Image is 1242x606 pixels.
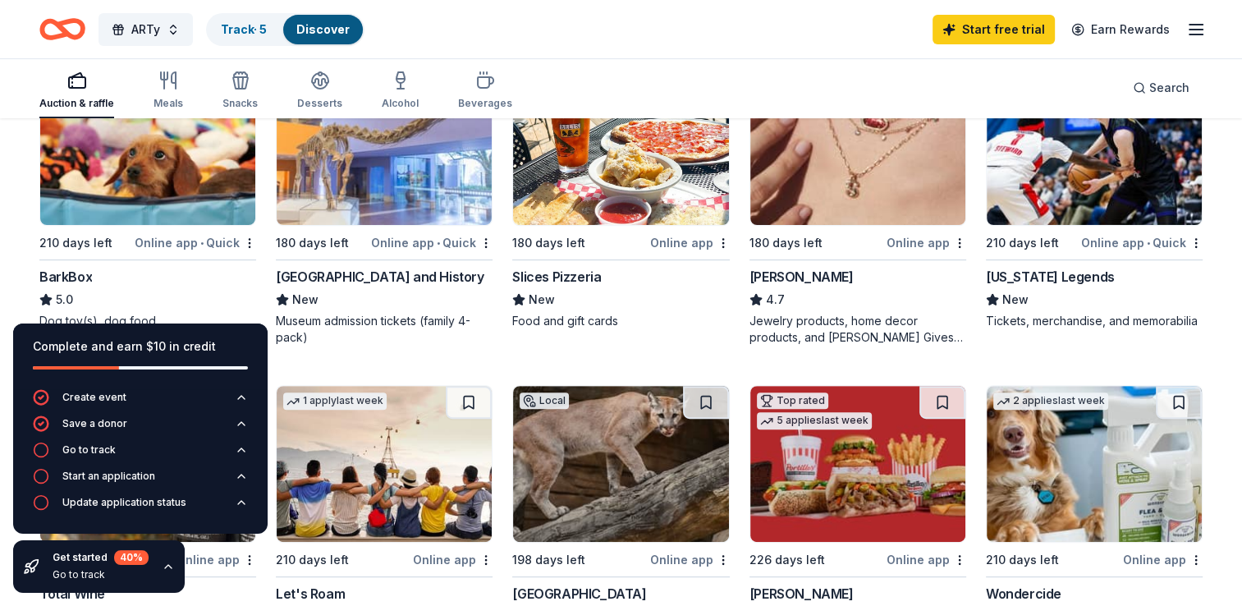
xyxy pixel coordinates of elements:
[750,386,965,542] img: Image for Portillo's
[200,236,204,250] span: •
[276,68,493,346] a: Image for Fort Worth Museum of Science and HistoryLocal180 days leftOnline app•Quick[GEOGRAPHIC_D...
[749,550,825,570] div: 226 days left
[33,389,248,415] button: Create event
[382,97,419,110] div: Alcohol
[114,550,149,565] div: 40 %
[458,97,512,110] div: Beverages
[292,290,319,310] span: New
[987,69,1202,225] img: Image for Texas Legends
[371,232,493,253] div: Online app Quick
[1120,71,1203,104] button: Search
[131,20,160,39] span: ARTy
[887,549,966,570] div: Online app
[1061,15,1180,44] a: Earn Rewards
[62,470,155,483] div: Start an application
[512,68,729,329] a: Image for Slices Pizzeria180 days leftOnline appSlices PizzeriaNewFood and gift cards
[512,233,585,253] div: 180 days left
[1123,549,1203,570] div: Online app
[1147,236,1150,250] span: •
[39,64,114,118] button: Auction & raffle
[766,290,785,310] span: 4.7
[986,267,1115,287] div: [US_STATE] Legends
[206,13,364,46] button: Track· 5Discover
[33,442,248,468] button: Go to track
[512,267,601,287] div: Slices Pizzeria
[33,468,248,494] button: Start an application
[986,550,1059,570] div: 210 days left
[749,267,854,287] div: [PERSON_NAME]
[276,233,349,253] div: 180 days left
[986,233,1059,253] div: 210 days left
[993,393,1108,410] div: 2 applies last week
[154,64,183,118] button: Meals
[62,391,126,404] div: Create event
[757,393,828,409] div: Top rated
[33,494,248,521] button: Update application status
[513,386,728,542] img: Image for Houston Zoo
[222,64,258,118] button: Snacks
[276,584,345,604] div: Let's Roam
[277,69,492,225] img: Image for Fort Worth Museum of Science and History
[53,568,149,581] div: Go to track
[887,232,966,253] div: Online app
[39,97,114,110] div: Auction & raffle
[458,64,512,118] button: Beverages
[53,550,149,565] div: Get started
[277,386,492,542] img: Image for Let's Roam
[154,97,183,110] div: Meals
[276,313,493,346] div: Museum admission tickets (family 4-pack)
[297,97,342,110] div: Desserts
[221,22,267,36] a: Track· 5
[40,69,255,225] img: Image for BarkBox
[1081,232,1203,253] div: Online app Quick
[750,69,965,225] img: Image for Kendra Scott
[33,337,248,356] div: Complete and earn $10 in credit
[986,68,1203,329] a: Image for Texas Legends2 applieslast weekLocal210 days leftOnline app•Quick[US_STATE] LegendsNewT...
[437,236,440,250] span: •
[413,549,493,570] div: Online app
[749,233,823,253] div: 180 days left
[512,313,729,329] div: Food and gift cards
[1149,78,1189,98] span: Search
[512,584,646,604] div: [GEOGRAPHIC_DATA]
[62,496,186,509] div: Update application status
[986,313,1203,329] div: Tickets, merchandise, and memorabilia
[62,417,127,430] div: Save a donor
[1002,290,1029,310] span: New
[39,233,112,253] div: 210 days left
[276,267,484,287] div: [GEOGRAPHIC_DATA] and History
[222,97,258,110] div: Snacks
[512,550,585,570] div: 198 days left
[513,69,728,225] img: Image for Slices Pizzeria
[749,584,854,604] div: [PERSON_NAME]
[33,415,248,442] button: Save a donor
[933,15,1055,44] a: Start free trial
[650,549,730,570] div: Online app
[39,267,92,287] div: BarkBox
[297,64,342,118] button: Desserts
[99,13,193,46] button: ARTy
[283,393,387,410] div: 1 apply last week
[39,10,85,48] a: Home
[749,313,966,346] div: Jewelry products, home decor products, and [PERSON_NAME] Gives Back event in-store or online (or ...
[296,22,350,36] a: Discover
[56,290,73,310] span: 5.0
[276,550,349,570] div: 210 days left
[749,68,966,346] a: Image for Kendra ScottTop rated10 applieslast week180 days leftOnline app[PERSON_NAME]4.7Jewelry ...
[650,232,730,253] div: Online app
[62,443,116,457] div: Go to track
[39,68,256,329] a: Image for BarkBoxTop rated9 applieslast week210 days leftOnline app•QuickBarkBox5.0Dog toy(s), do...
[529,290,555,310] span: New
[382,64,419,118] button: Alcohol
[757,412,872,429] div: 5 applies last week
[986,584,1061,604] div: Wondercide
[987,386,1202,542] img: Image for Wondercide
[520,393,569,409] div: Local
[135,232,256,253] div: Online app Quick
